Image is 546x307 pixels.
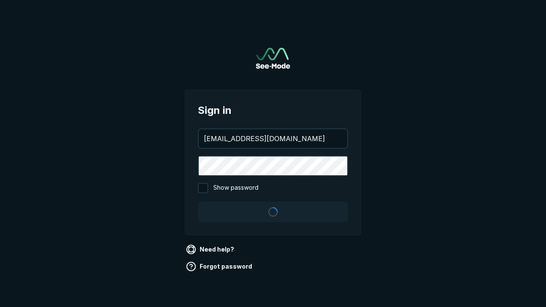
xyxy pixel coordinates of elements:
span: Sign in [198,103,348,118]
input: your@email.com [199,129,347,148]
img: See-Mode Logo [256,48,290,69]
a: Need help? [184,243,238,256]
a: Forgot password [184,260,256,273]
span: Show password [213,183,258,193]
a: Go to sign in [256,48,290,69]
